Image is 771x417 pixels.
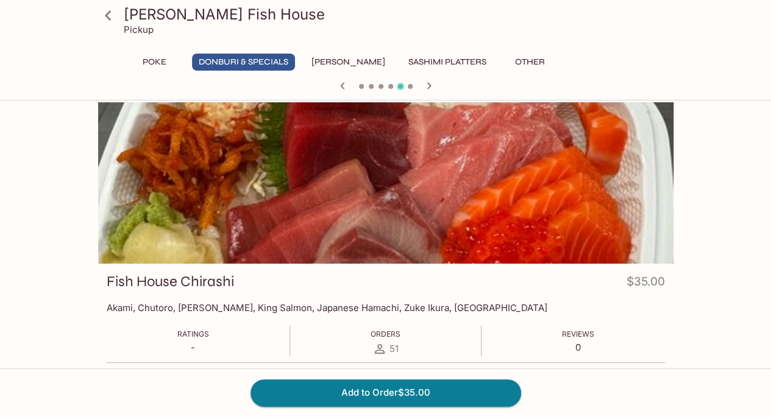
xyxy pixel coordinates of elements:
h3: Fish House Chirashi [107,272,234,291]
h3: [PERSON_NAME] Fish House [124,5,669,24]
p: Akami, Chutoro, [PERSON_NAME], King Salmon, Japanese Hamachi, Zuke Ikura, [GEOGRAPHIC_DATA] [107,302,665,314]
div: Fish House Chirashi [98,102,673,264]
button: Poke [127,54,182,71]
p: Pickup [124,24,154,35]
span: Reviews [562,329,594,338]
button: Other [503,54,558,71]
button: [PERSON_NAME] [305,54,392,71]
p: - [177,342,209,353]
h4: $35.00 [627,272,665,296]
span: Ratings [177,329,209,338]
button: Donburi & Specials [192,54,295,71]
span: Orders [371,329,400,338]
span: 51 [389,343,399,354]
p: 0 [562,342,594,353]
button: Add to Order$35.00 [250,379,521,406]
button: Sashimi Platters [402,54,493,71]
